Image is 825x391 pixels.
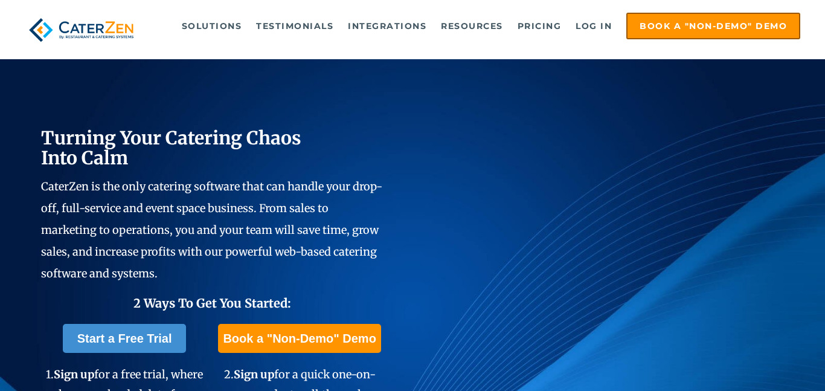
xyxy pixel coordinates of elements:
a: Pricing [512,14,568,38]
a: Log in [570,14,618,38]
img: caterzen [25,13,138,47]
a: Integrations [342,14,432,38]
span: Sign up [54,367,94,381]
span: 2 Ways To Get You Started: [133,296,291,311]
div: Navigation Menu [157,13,800,39]
span: Sign up [234,367,274,381]
a: Resources [435,14,509,38]
a: Book a "Non-Demo" Demo [626,13,800,39]
a: Testimonials [250,14,339,38]
a: Book a "Non-Demo" Demo [218,324,380,353]
a: Solutions [176,14,248,38]
a: Start a Free Trial [63,324,187,353]
span: CaterZen is the only catering software that can handle your drop-off, full-service and event spac... [41,179,382,280]
iframe: Help widget launcher [717,344,812,378]
span: Turning Your Catering Chaos Into Calm [41,126,301,169]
